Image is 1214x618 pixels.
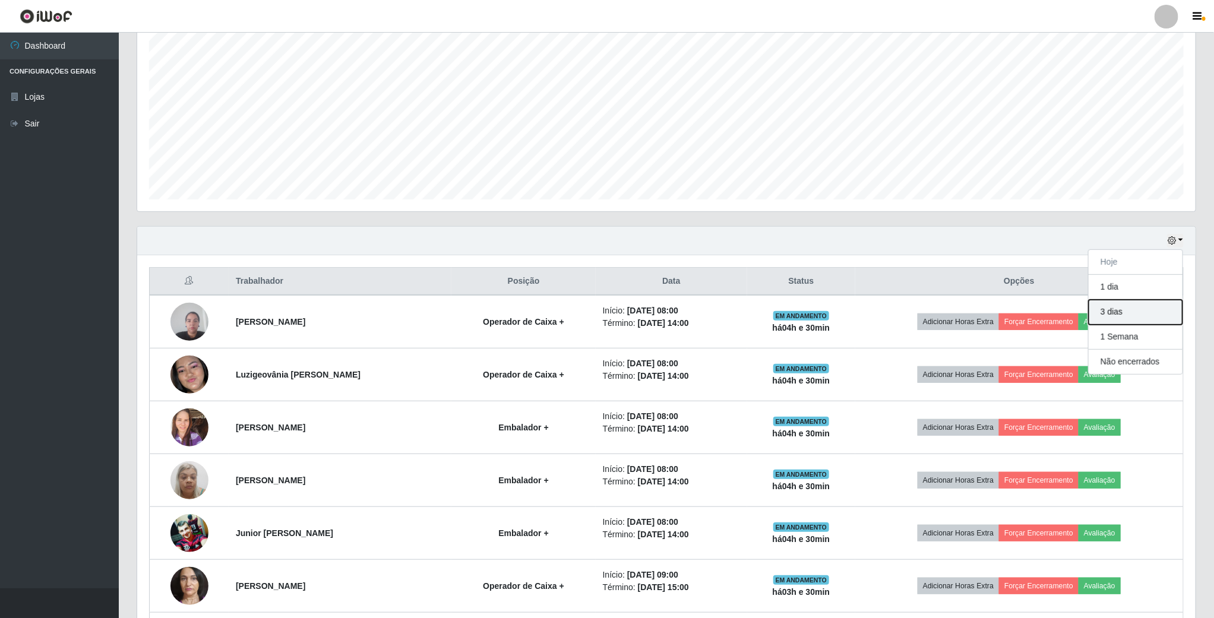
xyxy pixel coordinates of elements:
[773,522,830,532] span: EM ANDAMENTO
[603,476,740,488] li: Término:
[236,423,305,432] strong: [PERSON_NAME]
[999,366,1079,383] button: Forçar Encerramento
[773,323,830,332] strong: há 04 h e 30 min
[603,317,740,329] li: Término:
[855,268,1184,296] th: Opções
[638,318,689,328] time: [DATE] 14:00
[170,296,208,347] img: 1731148670684.jpeg
[498,476,548,485] strong: Embalador +
[236,528,333,538] strong: Junior [PERSON_NAME]
[773,587,830,597] strong: há 03 h e 30 min
[603,463,740,476] li: Início:
[638,530,689,539] time: [DATE] 14:00
[773,481,830,491] strong: há 04 h e 30 min
[1079,419,1121,436] button: Avaliação
[1079,525,1121,541] button: Avaliação
[170,455,208,505] img: 1734130830737.jpeg
[603,410,740,423] li: Início:
[918,419,999,436] button: Adicionar Horas Extra
[638,477,689,486] time: [DATE] 14:00
[918,366,999,383] button: Adicionar Horas Extra
[627,464,678,474] time: [DATE] 08:00
[999,578,1079,594] button: Forçar Encerramento
[918,578,999,594] button: Adicionar Horas Extra
[1089,350,1183,374] button: Não encerrados
[638,424,689,433] time: [DATE] 14:00
[638,582,689,592] time: [DATE] 15:00
[1089,325,1183,350] button: 1 Semana
[170,334,208,416] img: 1735522558460.jpeg
[918,472,999,489] button: Adicionar Horas Extra
[603,516,740,528] li: Início:
[999,419,1079,436] button: Forçar Encerramento
[627,306,678,315] time: [DATE] 08:00
[638,371,689,381] time: [DATE] 14:00
[170,402,208,452] img: 1698344474224.jpeg
[918,313,999,330] button: Adicionar Horas Extra
[773,534,830,544] strong: há 04 h e 30 min
[603,581,740,594] li: Término:
[596,268,747,296] th: Data
[236,370,361,379] strong: Luzigeovânia [PERSON_NAME]
[918,525,999,541] button: Adicionar Horas Extra
[627,359,678,368] time: [DATE] 08:00
[1079,313,1121,330] button: Avaliação
[170,514,208,552] img: 1747155708946.jpeg
[483,370,564,379] strong: Operador de Caixa +
[773,417,830,426] span: EM ANDAMENTO
[236,476,305,485] strong: [PERSON_NAME]
[603,370,740,382] li: Término:
[236,581,305,591] strong: [PERSON_NAME]
[773,364,830,373] span: EM ANDAMENTO
[1089,300,1183,325] button: 3 dias
[773,470,830,479] span: EM ANDAMENTO
[747,268,855,296] th: Status
[498,423,548,432] strong: Embalador +
[999,472,1079,489] button: Forçar Encerramento
[773,311,830,321] span: EM ANDAMENTO
[603,569,740,581] li: Início:
[603,528,740,541] li: Término:
[627,411,678,421] time: [DATE] 08:00
[999,313,1079,330] button: Forçar Encerramento
[627,517,678,527] time: [DATE] 08:00
[483,317,564,327] strong: Operador de Caixa +
[1089,250,1183,275] button: Hoje
[773,575,830,585] span: EM ANDAMENTO
[1079,578,1121,594] button: Avaliação
[773,429,830,438] strong: há 04 h e 30 min
[603,423,740,435] li: Término:
[1079,366,1121,383] button: Avaliação
[1089,275,1183,300] button: 1 dia
[999,525,1079,541] button: Forçar Encerramento
[603,305,740,317] li: Início:
[773,376,830,385] strong: há 04 h e 30 min
[627,570,678,579] time: [DATE] 09:00
[229,268,451,296] th: Trabalhador
[603,357,740,370] li: Início:
[451,268,595,296] th: Posição
[483,581,564,591] strong: Operador de Caixa +
[498,528,548,538] strong: Embalador +
[20,9,72,24] img: CoreUI Logo
[1079,472,1121,489] button: Avaliação
[236,317,305,327] strong: [PERSON_NAME]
